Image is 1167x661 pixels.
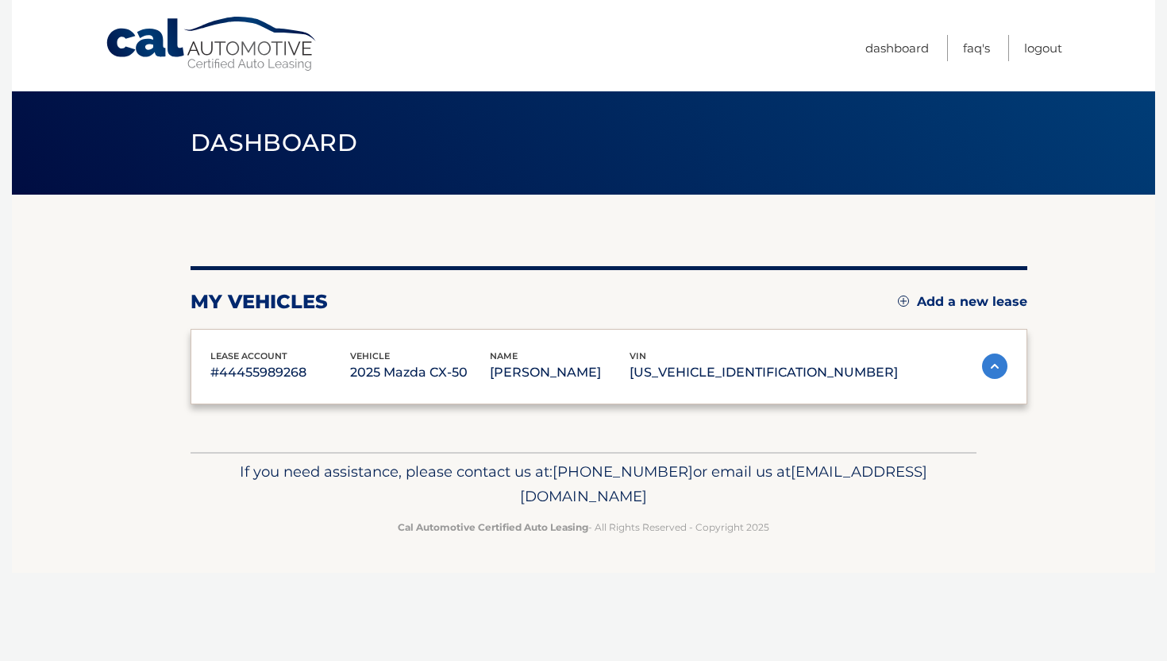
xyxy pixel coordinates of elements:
[898,296,909,307] img: add.svg
[350,361,490,384] p: 2025 Mazda CX-50
[982,354,1007,379] img: accordion-active.svg
[350,350,390,361] span: vehicle
[898,294,1027,310] a: Add a new lease
[201,459,966,510] p: If you need assistance, please contact us at: or email us at
[630,361,898,384] p: [US_VEHICLE_IDENTIFICATION_NUMBER]
[865,35,929,61] a: Dashboard
[398,521,588,533] strong: Cal Automotive Certified Auto Leasing
[105,16,319,72] a: Cal Automotive
[963,35,990,61] a: FAQ's
[210,361,350,384] p: #44455989268
[191,128,357,157] span: Dashboard
[210,350,287,361] span: lease account
[553,462,693,481] span: [PHONE_NUMBER]
[201,519,966,535] p: - All Rights Reserved - Copyright 2025
[490,361,630,384] p: [PERSON_NAME]
[1024,35,1062,61] a: Logout
[490,350,518,361] span: name
[630,350,646,361] span: vin
[191,290,328,314] h2: my vehicles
